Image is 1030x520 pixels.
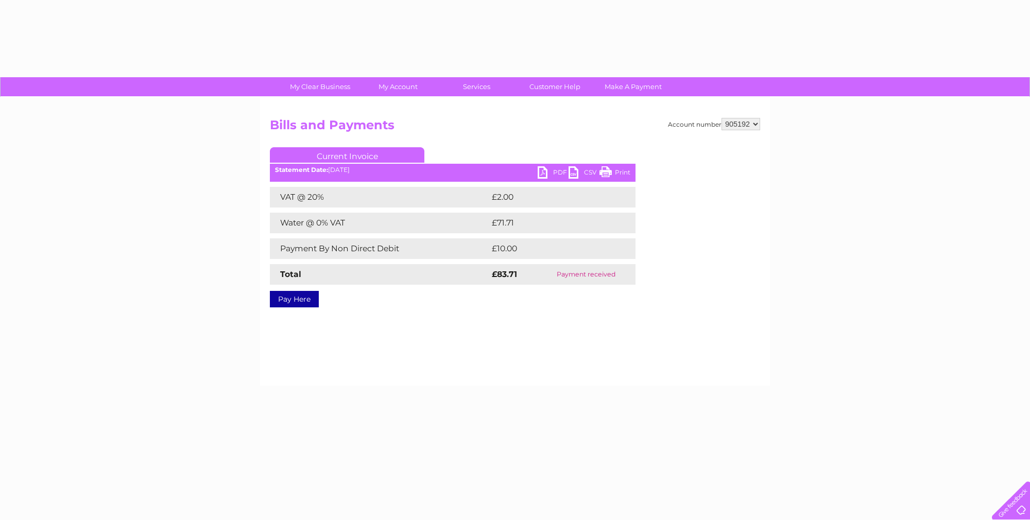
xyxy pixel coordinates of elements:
[569,166,599,181] a: CSV
[599,166,630,181] a: Print
[270,147,424,163] a: Current Invoice
[270,166,636,174] div: [DATE]
[270,238,489,259] td: Payment By Non Direct Debit
[270,213,489,233] td: Water @ 0% VAT
[492,269,517,279] strong: £83.71
[668,118,760,130] div: Account number
[537,264,636,285] td: Payment received
[538,166,569,181] a: PDF
[591,77,676,96] a: Make A Payment
[512,77,597,96] a: Customer Help
[356,77,441,96] a: My Account
[270,118,760,137] h2: Bills and Payments
[270,291,319,307] a: Pay Here
[489,213,612,233] td: £71.71
[275,166,328,174] b: Statement Date:
[489,187,612,207] td: £2.00
[489,238,614,259] td: £10.00
[270,187,489,207] td: VAT @ 20%
[434,77,519,96] a: Services
[278,77,363,96] a: My Clear Business
[280,269,301,279] strong: Total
